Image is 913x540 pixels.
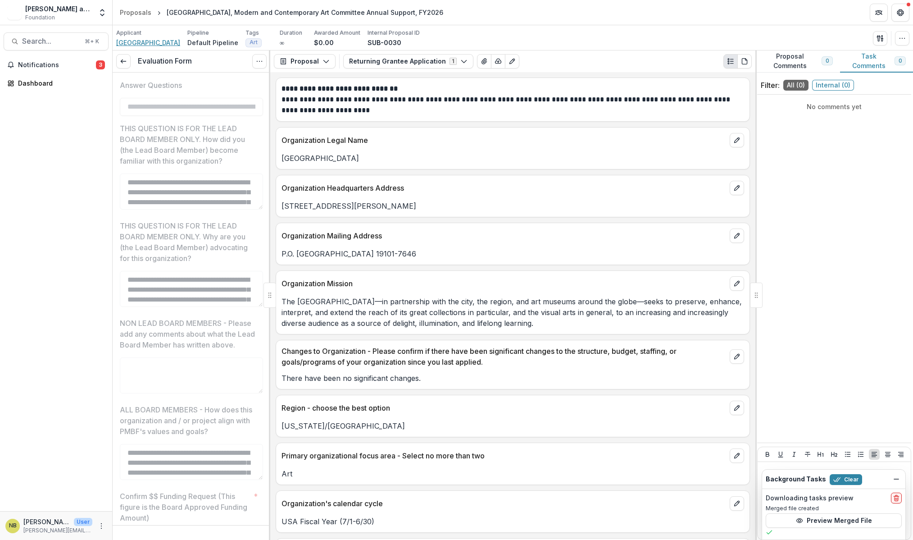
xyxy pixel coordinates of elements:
[23,526,92,535] p: [PERSON_NAME][EMAIL_ADDRESS][DOMAIN_NAME]
[167,8,443,17] div: [GEOGRAPHIC_DATA], Modern and Contemporary Art Committee Annual Support, FY2026
[368,38,401,47] p: SUB-0030
[730,349,744,364] button: edit
[18,61,96,69] span: Notifications
[783,80,809,91] span: All ( 0 )
[766,513,902,528] button: Preview Merged File
[282,498,726,509] p: Organization's calendar cycle
[766,504,902,513] p: Merged file created
[869,449,880,460] button: Align Left
[282,450,726,461] p: Primary organizational focus area - Select no more than two
[723,54,738,69] button: Plaintext view
[840,50,913,73] button: Task Comments
[120,318,258,350] p: NON LEAD BOARD MEMBERS - Please add any comments about what the Lead Board Member has written above.
[120,80,182,91] p: Answer Questions
[762,449,773,460] button: Bold
[730,181,744,195] button: edit
[830,474,862,485] button: Clear
[120,220,258,264] p: THIS QUESTION IS FOR THE LEAD BOARD MEMBER ONLY. Why are you (the Lead Board Member) advocating f...
[343,54,473,69] button: Returning Grantee Application1
[7,5,22,20] img: Philip and Muriel Berman Foundation
[282,421,744,431] p: [US_STATE]/[GEOGRAPHIC_DATA]
[730,401,744,415] button: edit
[25,14,55,22] span: Foundation
[891,493,902,503] button: delete
[802,449,813,460] button: Strike
[755,50,840,73] button: Proposal Comments
[282,373,744,384] p: There have been no significant changes.
[120,404,258,437] p: ALL BOARD MEMBERS - How does this organization and / or project align with PMBF's values and goals?
[250,39,258,46] span: Art
[4,76,109,91] a: Dashboard
[766,494,854,502] h2: Downloading tasks preview
[766,476,826,483] h2: Background Tasks
[282,516,744,527] p: USA Fiscal Year (7/1-6/30)
[282,403,726,413] p: Region - choose the best option
[282,183,726,193] p: Organization Headquarters Address
[895,449,906,460] button: Align Right
[138,57,192,65] h3: Evaluation Form
[730,133,744,147] button: edit
[83,37,101,46] div: ⌘ + K
[891,474,902,485] button: Dismiss
[829,449,840,460] button: Heading 2
[4,32,109,50] button: Search...
[116,6,447,19] nav: breadcrumb
[855,449,866,460] button: Ordered List
[282,278,726,289] p: Organization Mission
[282,248,744,259] p: P.O. [GEOGRAPHIC_DATA] 19101-7646
[737,54,752,69] button: PDF view
[120,8,151,17] div: Proposals
[116,6,155,19] a: Proposals
[899,58,902,64] span: 0
[282,201,744,211] p: [STREET_ADDRESS][PERSON_NAME]
[22,37,79,46] span: Search...
[505,54,519,69] button: Edit as form
[74,518,92,526] p: User
[826,58,829,64] span: 0
[891,4,909,22] button: Get Help
[730,448,744,463] button: edit
[815,449,826,460] button: Heading 1
[280,38,284,47] p: ∞
[282,153,744,164] p: [GEOGRAPHIC_DATA]
[282,468,744,479] p: Art
[187,38,238,47] p: Default Pipeline
[314,38,334,47] p: $0.00
[245,29,259,37] p: Tags
[280,29,302,37] p: Duration
[882,449,893,460] button: Align Center
[96,60,105,69] span: 3
[18,78,101,88] div: Dashboard
[282,230,726,241] p: Organization Mailing Address
[120,123,258,166] p: THIS QUESTION IS FOR THE LEAD BOARD MEMBER ONLY. How did you (the Lead Board Member) become famil...
[4,58,109,72] button: Notifications3
[730,276,744,291] button: edit
[282,135,726,146] p: Organization Legal Name
[730,496,744,511] button: edit
[282,346,726,367] p: Changes to Organization - Please confirm if there have been significant changes to the structure,...
[730,229,744,243] button: edit
[116,29,141,37] p: Applicant
[116,38,180,47] a: [GEOGRAPHIC_DATA]
[187,29,209,37] p: Pipeline
[252,54,267,69] button: Options
[789,449,799,460] button: Italicize
[314,29,360,37] p: Awarded Amount
[96,4,109,22] button: Open entity switcher
[761,102,908,111] p: No comments yet
[870,4,888,22] button: Partners
[477,54,491,69] button: View Attached Files
[25,4,92,14] div: [PERSON_NAME] and [PERSON_NAME] Foundation
[120,491,250,523] p: Confirm $$ Funding Request (This figure is the Board Approved Funding Amount)
[842,449,853,460] button: Bullet List
[282,296,744,329] p: The [GEOGRAPHIC_DATA]—in partnership with the city, the region, and art museums around the globe—...
[23,517,70,526] p: [PERSON_NAME]
[775,449,786,460] button: Underline
[96,521,107,531] button: More
[274,54,336,69] button: Proposal
[812,80,854,91] span: Internal ( 0 )
[368,29,420,37] p: Internal Proposal ID
[9,523,17,529] div: Nancy Berman
[761,80,780,91] p: Filter:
